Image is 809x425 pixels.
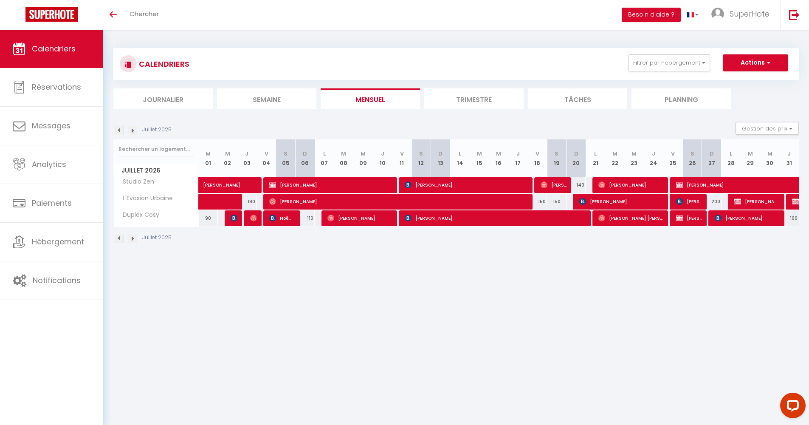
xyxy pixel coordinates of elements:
img: ... [711,8,724,20]
th: 12 [412,139,431,177]
li: Journalier [113,88,213,109]
th: 17 [508,139,528,177]
img: logout [789,9,800,20]
th: 25 [663,139,683,177]
abbr: S [691,150,694,158]
span: [PERSON_NAME] [PERSON_NAME] [598,210,663,226]
span: [PERSON_NAME] [676,210,702,226]
button: Gestion des prix [736,122,799,135]
abbr: J [787,150,791,158]
span: [PERSON_NAME] [269,177,393,193]
input: Rechercher un logement... [118,142,194,157]
th: 26 [682,139,702,177]
span: [PERSON_NAME] [405,177,528,193]
div: 100 [779,210,799,226]
th: 29 [741,139,760,177]
li: Semaine [217,88,316,109]
abbr: M [612,150,617,158]
th: 03 [237,139,257,177]
th: 15 [470,139,489,177]
th: 24 [644,139,663,177]
span: Duplex Cosy [115,210,161,220]
span: [PERSON_NAME] [203,173,262,189]
span: Paiements [32,198,72,208]
span: [PERSON_NAME] [269,193,530,210]
abbr: M [477,150,482,158]
th: 20 [567,139,586,177]
th: 06 [295,139,315,177]
div: 140 [567,177,586,193]
div: 150 [547,194,567,210]
abbr: D [438,150,443,158]
a: [PERSON_NAME] [199,177,218,193]
th: 23 [625,139,644,177]
th: 27 [702,139,722,177]
abbr: S [419,150,423,158]
h3: CALENDRIERS [137,54,189,74]
abbr: M [748,150,753,158]
abbr: S [284,150,288,158]
span: Notifications [33,275,81,286]
span: [PERSON_NAME] [676,193,702,210]
th: 10 [373,139,392,177]
span: L'Evasion Urbaine [115,194,175,203]
span: [PERSON_NAME] [715,210,780,226]
th: 01 [199,139,218,177]
abbr: M [767,150,772,158]
p: Juillet 2025 [142,234,172,242]
abbr: J [245,150,248,158]
img: Super Booking [25,7,78,22]
abbr: V [265,150,268,158]
th: 05 [276,139,296,177]
span: [PERSON_NAME] [734,193,780,210]
abbr: D [303,150,307,158]
th: 18 [528,139,547,177]
span: SuperHote [730,8,770,19]
span: Studio Zen [115,177,156,187]
abbr: M [496,150,501,158]
span: [PERSON_NAME] [327,210,392,226]
abbr: V [671,150,675,158]
abbr: L [459,150,461,158]
span: Messages [32,120,70,131]
span: Noëmie Vrehhtrshs [269,210,295,226]
th: 09 [353,139,373,177]
span: [PERSON_NAME] [598,177,663,193]
div: 150 [528,194,547,210]
button: Filtrer par hébergement [629,54,710,71]
abbr: L [323,150,326,158]
abbr: M [206,150,211,158]
div: 90 [199,210,218,226]
th: 02 [218,139,237,177]
span: [PERSON_NAME] [579,193,664,210]
th: 28 [722,139,741,177]
th: 11 [392,139,412,177]
p: Juillet 2025 [142,126,172,134]
span: Chercher [130,9,159,18]
th: 30 [760,139,780,177]
li: Trimestre [424,88,524,109]
th: 14 [450,139,470,177]
li: Tâches [528,88,627,109]
th: 07 [315,139,334,177]
th: 13 [431,139,451,177]
span: [PERSON_NAME] [405,210,587,226]
abbr: S [555,150,558,158]
iframe: LiveChat chat widget [773,389,809,425]
span: Réservations [32,82,81,92]
abbr: V [400,150,404,158]
abbr: J [381,150,384,158]
div: 110 [295,210,315,226]
abbr: M [631,150,637,158]
th: 16 [489,139,508,177]
abbr: V [536,150,539,158]
button: Actions [723,54,788,71]
li: Planning [631,88,731,109]
abbr: D [710,150,714,158]
span: [PERSON_NAME] [541,177,567,193]
span: Juillet 2025 [114,164,198,177]
button: Besoin d'aide ? [622,8,681,22]
span: [PERSON_NAME] [250,210,257,226]
abbr: M [341,150,346,158]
